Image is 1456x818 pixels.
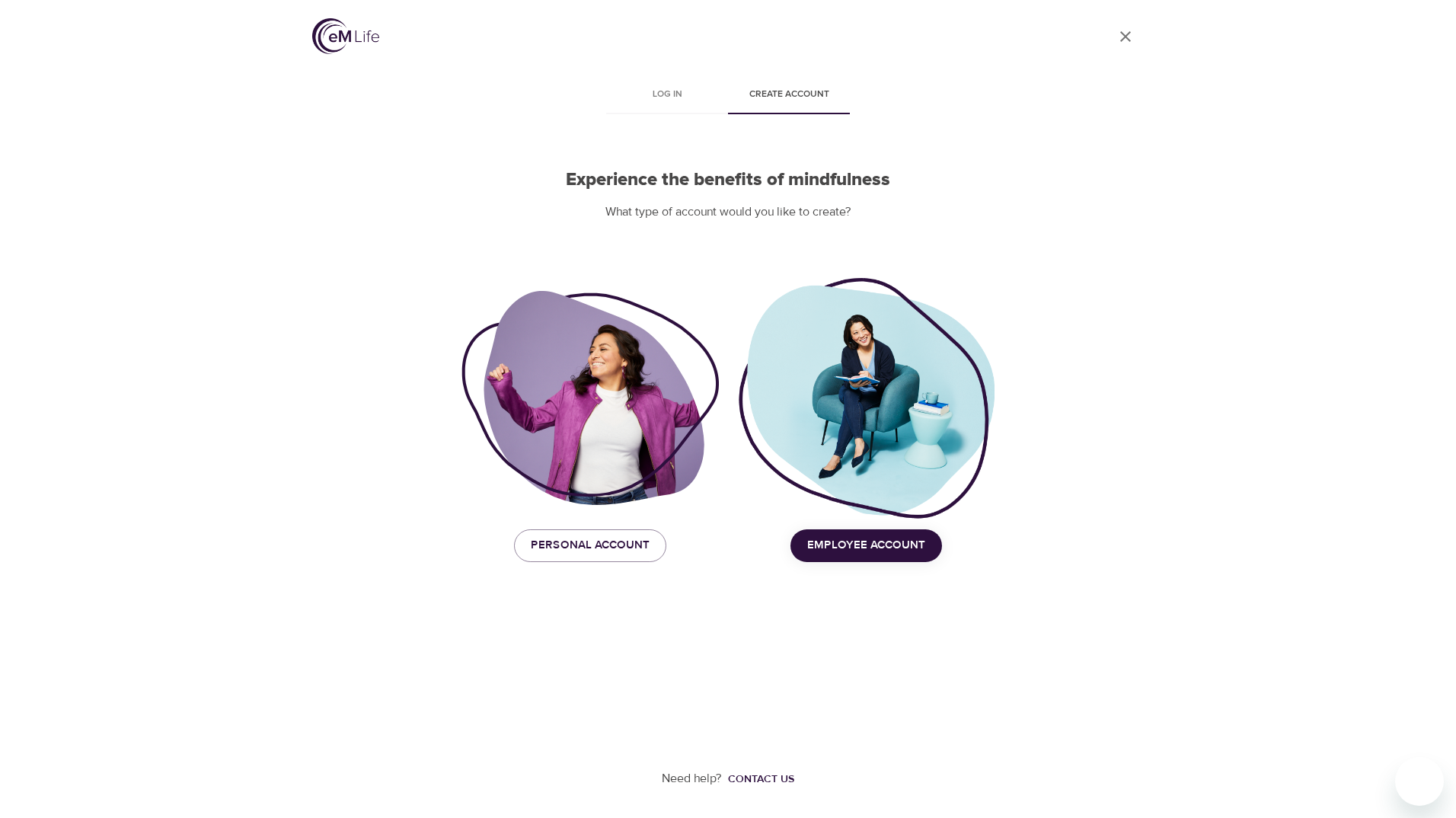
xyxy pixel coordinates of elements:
[737,87,841,103] span: Create account
[531,535,650,555] span: Personal Account
[1395,757,1444,806] iframe: Button to launch messaging window
[790,529,942,561] button: Employee Account
[312,18,379,54] img: logo
[514,529,666,561] button: Personal Account
[461,203,995,221] p: What type of account would you like to create?
[662,770,722,788] p: Need help?
[722,772,794,787] a: Contact us
[728,772,794,787] div: Contact us
[1107,18,1144,55] a: close
[615,87,719,103] span: Log in
[807,535,925,555] span: Employee Account
[461,169,995,191] h2: Experience the benefits of mindfulness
